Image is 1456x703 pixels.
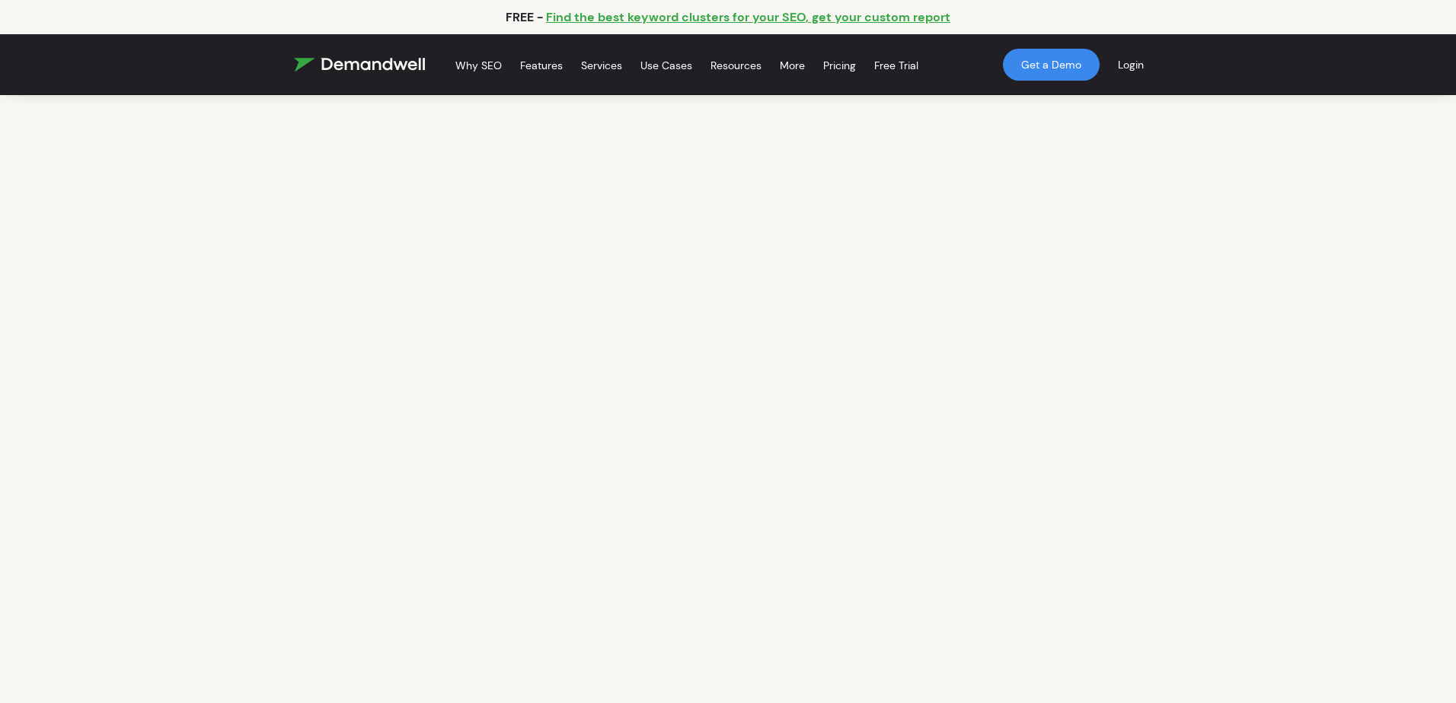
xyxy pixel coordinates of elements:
[546,9,950,25] a: Find the best keyword clusters for your SEO, get your custom report
[1003,49,1100,81] a: Get a Demo
[823,40,856,91] a: Pricing
[506,9,543,25] p: FREE -
[640,40,692,91] a: Use Cases
[1100,40,1162,90] a: Login
[581,40,622,91] a: Services
[710,40,762,91] a: Resources
[294,58,425,72] img: Demandwell Logo
[780,40,805,91] a: More
[455,40,502,91] a: Why SEO
[874,40,918,91] a: Free Trial
[520,40,563,91] a: Features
